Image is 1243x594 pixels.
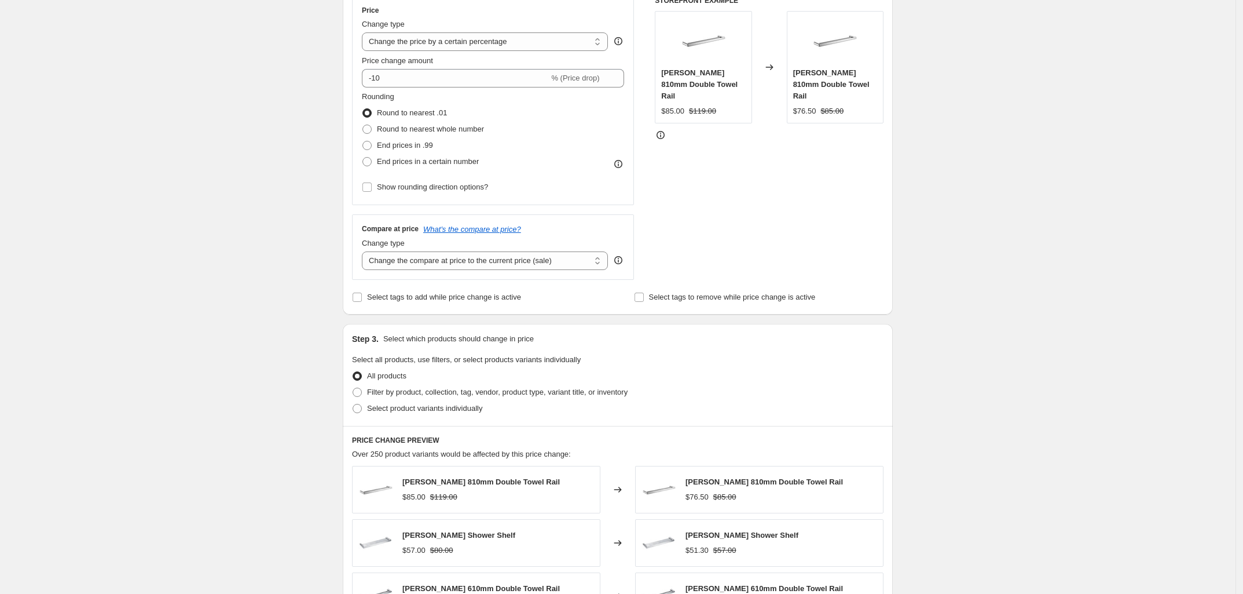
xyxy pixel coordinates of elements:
p: Select which products should change in price [383,333,534,345]
span: All products [367,371,406,380]
span: Filter by product, collection, tag, vendor, product type, variant title, or inventory [367,388,628,396]
div: $51.30 [685,545,709,556]
span: [PERSON_NAME] 810mm Double Towel Rail [661,68,738,100]
span: Round to nearest whole number [377,125,484,133]
span: [PERSON_NAME] Shower Shelf [402,531,515,540]
span: Select tags to remove while price change is active [649,293,816,301]
h3: Compare at price [362,224,419,234]
span: % (Price drop) [551,74,599,82]
span: Select product variants individually [367,404,482,413]
img: 2310_80x.jpg [358,526,393,560]
span: Select tags to add while price change is active [367,293,521,301]
span: [PERSON_NAME] Shower Shelf [685,531,798,540]
div: $85.00 [402,491,426,503]
span: [PERSON_NAME] 610mm Double Towel Rail [402,584,560,593]
strike: $80.00 [430,545,453,556]
div: help [613,254,624,266]
span: Rounding [362,92,394,101]
span: [PERSON_NAME] 810mm Double Towel Rail [685,478,843,486]
strike: $85.00 [713,491,736,503]
div: $57.00 [402,545,426,556]
strike: $119.00 [430,491,457,503]
h3: Price [362,6,379,15]
div: $85.00 [661,105,684,117]
span: Change type [362,239,405,247]
button: What's the compare at price? [423,225,521,234]
strike: $57.00 [713,545,736,556]
span: [PERSON_NAME] 610mm Double Towel Rail [685,584,843,593]
span: End prices in a certain number [377,157,479,166]
img: s-l1600_1_853b5264-e99c-4d79-900f-9e76905c67f1_80x.jpg [812,17,858,64]
img: 2310_80x.jpg [641,526,676,560]
input: -15 [362,69,549,88]
span: Change type [362,20,405,28]
span: Select all products, use filters, or select products variants individually [352,355,581,364]
img: s-l1600_1_853b5264-e99c-4d79-900f-9e76905c67f1_80x.jpg [641,472,676,507]
div: $76.50 [685,491,709,503]
span: Show rounding direction options? [377,183,488,191]
span: [PERSON_NAME] 810mm Double Towel Rail [402,478,560,486]
span: End prices in .99 [377,141,433,150]
span: Price change amount [362,56,433,65]
strike: $85.00 [820,105,844,117]
h2: Step 3. [352,333,379,345]
div: $76.50 [793,105,816,117]
strike: $119.00 [689,105,716,117]
span: Over 250 product variants would be affected by this price change: [352,450,571,458]
span: Round to nearest .01 [377,108,447,117]
span: [PERSON_NAME] 810mm Double Towel Rail [793,68,870,100]
img: s-l1600_1_853b5264-e99c-4d79-900f-9e76905c67f1_80x.jpg [680,17,727,64]
img: s-l1600_1_853b5264-e99c-4d79-900f-9e76905c67f1_80x.jpg [358,472,393,507]
div: help [613,35,624,47]
h6: PRICE CHANGE PREVIEW [352,436,883,445]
